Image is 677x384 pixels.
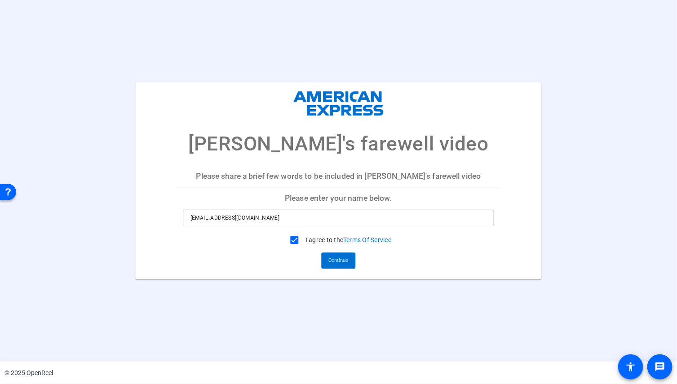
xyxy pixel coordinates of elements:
[188,129,489,159] p: [PERSON_NAME]'s farewell video
[4,368,53,378] div: © 2025 OpenReel
[625,362,636,372] mat-icon: accessibility
[329,254,349,267] span: Continue
[304,235,392,244] label: I agree to the
[176,165,501,187] p: Please share a brief few words to be included in [PERSON_NAME]'s farewell video
[343,236,391,243] a: Terms Of Service
[294,91,384,115] img: company-logo
[190,212,487,223] input: Enter your name
[655,362,665,372] mat-icon: message
[322,252,356,269] button: Continue
[176,188,501,209] p: Please enter your name below.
